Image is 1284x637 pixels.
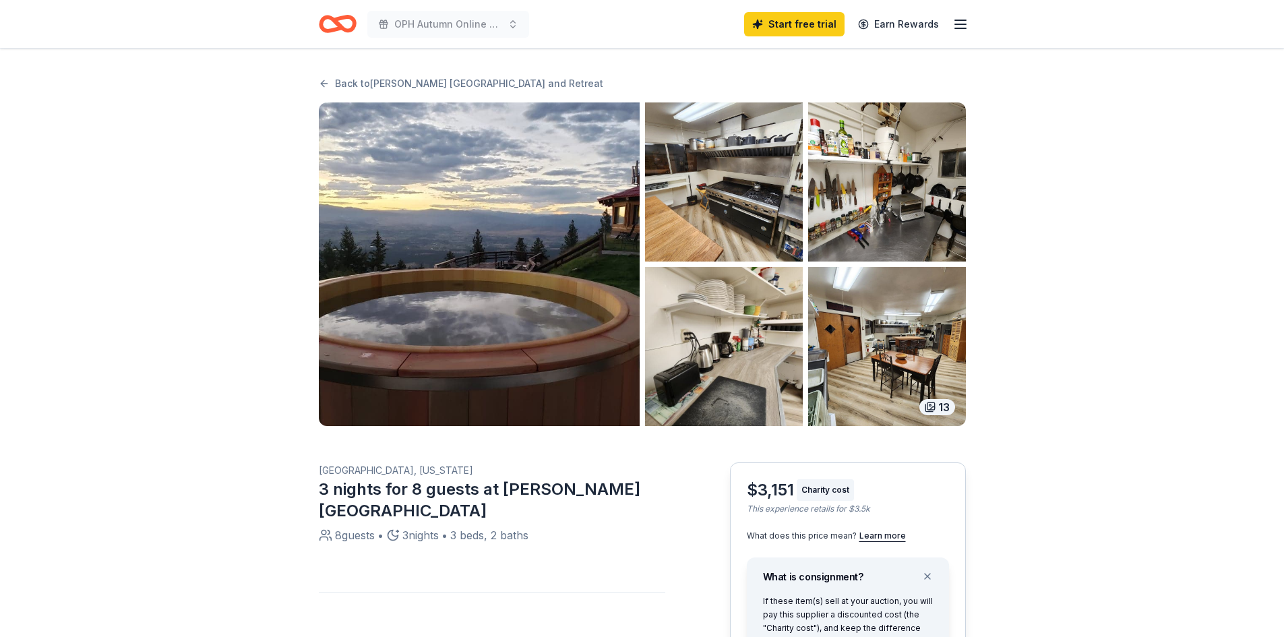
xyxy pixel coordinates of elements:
div: $3,151 [747,479,794,501]
div: • [441,527,448,543]
button: OPH Autumn Online Auction [367,11,529,38]
a: Earn Rewards [850,12,947,36]
img: Listing photo [645,267,803,426]
div: Charity cost [797,479,854,501]
div: What does this price mean? [747,530,949,541]
div: • [377,527,384,543]
a: Back to[PERSON_NAME] [GEOGRAPHIC_DATA] and Retreat [319,75,603,92]
span: OPH Autumn Online Auction [394,16,502,32]
div: 3 nights [402,527,439,543]
div: 8 guests [335,527,375,543]
div: 3 beds, 2 baths [450,527,528,543]
img: Listing photo [808,267,966,426]
a: Home [319,8,357,40]
div: [GEOGRAPHIC_DATA], [US_STATE] [319,462,665,479]
div: 13 [919,399,955,415]
button: Learn more [859,530,906,541]
img: Listing photo [319,102,640,426]
div: 3 nights for 8 guests at [PERSON_NAME][GEOGRAPHIC_DATA] [319,479,665,522]
img: Listing photo [645,102,803,262]
button: Listing photoListing photoListing photoListing photoListing photo13 [319,102,966,426]
img: Listing photo [808,102,966,262]
div: This experience retails for $3.5k [747,504,949,514]
span: What is consignment? [763,571,863,582]
a: Start free trial [744,12,845,36]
